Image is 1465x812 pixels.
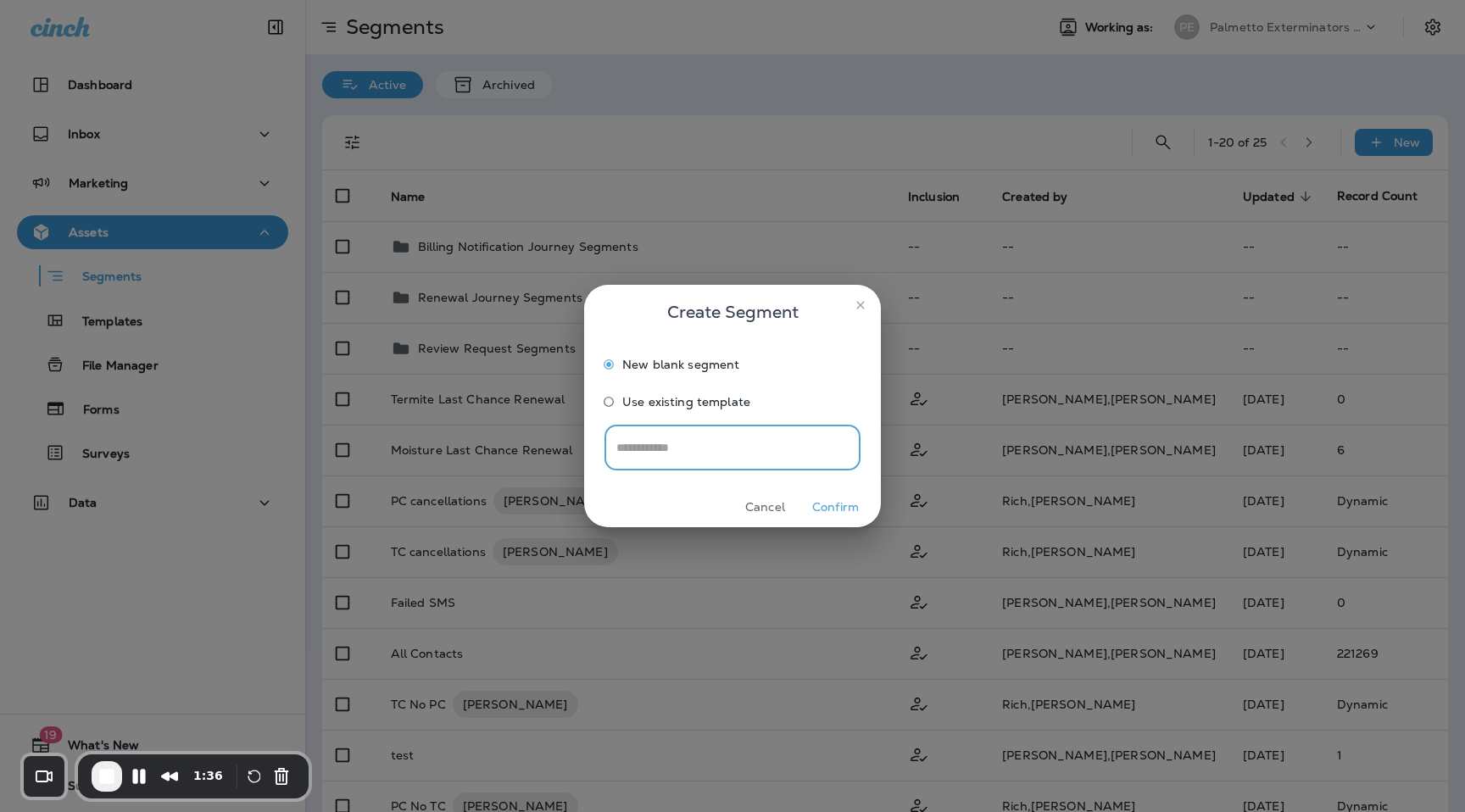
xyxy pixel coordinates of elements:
[733,494,797,520] button: Cancel
[847,292,874,319] button: close
[804,494,867,520] button: Confirm
[622,358,739,371] span: New blank segment
[667,298,799,325] span: Create Segment
[622,395,750,409] span: Use existing template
